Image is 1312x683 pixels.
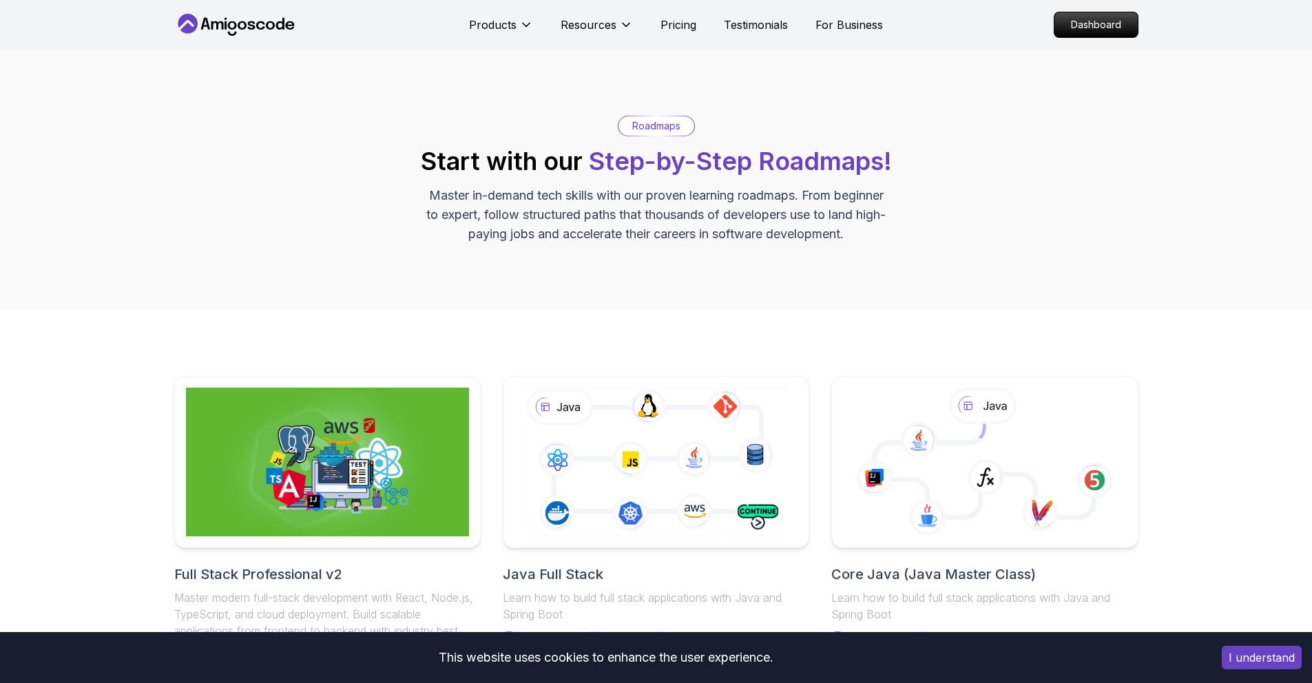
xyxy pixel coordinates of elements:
a: Full Stack Professional v2Full Stack Professional v2Master modern full-stack development with Rea... [174,376,481,661]
p: Master in-demand tech skills with our proven learning roadmaps. From beginner to expert, follow s... [425,186,888,244]
span: 10.4h [931,631,955,644]
button: Products [469,17,533,44]
p: Products [469,17,517,33]
a: Java Full StackLearn how to build full stack applications with Java and Spring Boot29 Courses4 Bu... [503,376,809,644]
h2: Java Full Stack [503,565,809,584]
h2: Start with our [421,147,892,175]
h2: Core Java (Java Master Class) [831,565,1138,584]
span: 29 Courses [521,631,573,644]
span: 4 Builds [605,631,641,644]
div: This website uses cookies to enhance the user experience. [10,642,1201,673]
button: Resources [561,17,633,44]
button: Accept cookies [1222,646,1302,669]
a: Pricing [660,17,696,33]
a: For Business [815,17,883,33]
span: 9.2h [672,631,691,644]
p: Resources [561,17,616,33]
h2: Full Stack Professional v2 [174,565,481,584]
a: Testimonials [724,17,788,33]
span: Step-by-Step Roadmaps! [589,146,892,176]
span: 18 Courses [849,631,899,644]
p: Master modern full-stack development with React, Node.js, TypeScript, and cloud deployment. Build... [174,589,481,639]
p: Learn how to build full stack applications with Java and Spring Boot [503,589,809,622]
img: Full Stack Professional v2 [186,388,469,536]
a: Dashboard [1054,12,1138,38]
p: Learn how to build full stack applications with Java and Spring Boot [831,589,1138,622]
p: Dashboard [1054,12,1138,37]
p: Roadmaps [632,119,680,133]
a: Core Java (Java Master Class)Learn how to build full stack applications with Java and Spring Boot... [831,376,1138,644]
